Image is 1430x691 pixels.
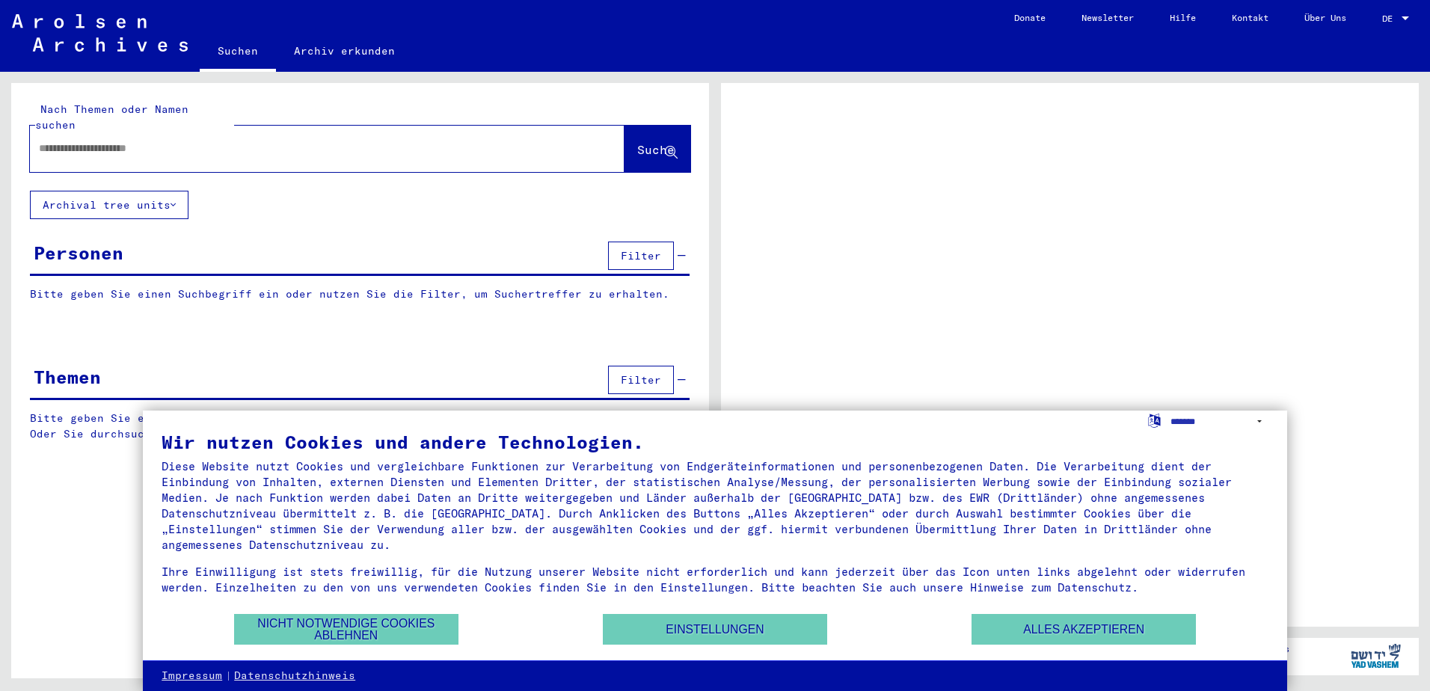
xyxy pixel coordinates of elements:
button: Alles akzeptieren [972,614,1196,645]
button: Nicht notwendige Cookies ablehnen [234,614,458,645]
div: Themen [34,363,101,390]
span: Filter [621,249,661,262]
div: Diese Website nutzt Cookies und vergleichbare Funktionen zur Verarbeitung von Endgeräteinformatio... [162,458,1268,553]
p: Bitte geben Sie einen Suchbegriff ein oder nutzen Sie die Filter, um Suchertreffer zu erhalten. [30,286,690,302]
button: Einstellungen [603,614,827,645]
span: Suche [637,142,675,157]
span: DE [1382,13,1399,24]
a: Suchen [200,33,276,72]
div: Ihre Einwilligung ist stets freiwillig, für die Nutzung unserer Website nicht erforderlich und ka... [162,564,1268,595]
img: Arolsen_neg.svg [12,14,188,52]
mat-label: Nach Themen oder Namen suchen [35,102,188,132]
p: Bitte geben Sie einen Suchbegriff ein oder nutzen Sie die Filter, um Suchertreffer zu erhalten. O... [30,411,690,442]
div: Personen [34,239,123,266]
a: Archiv erkunden [276,33,413,69]
select: Sprache auswählen [1170,411,1268,432]
button: Archival tree units [30,191,188,219]
label: Sprache auswählen [1147,413,1162,427]
button: Suche [625,126,690,172]
button: Filter [608,242,674,270]
button: Filter [608,366,674,394]
img: yv_logo.png [1348,637,1404,675]
span: Filter [621,373,661,387]
a: Datenschutzhinweis [234,669,355,684]
div: Wir nutzen Cookies und andere Technologien. [162,433,1268,451]
a: Impressum [162,669,222,684]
